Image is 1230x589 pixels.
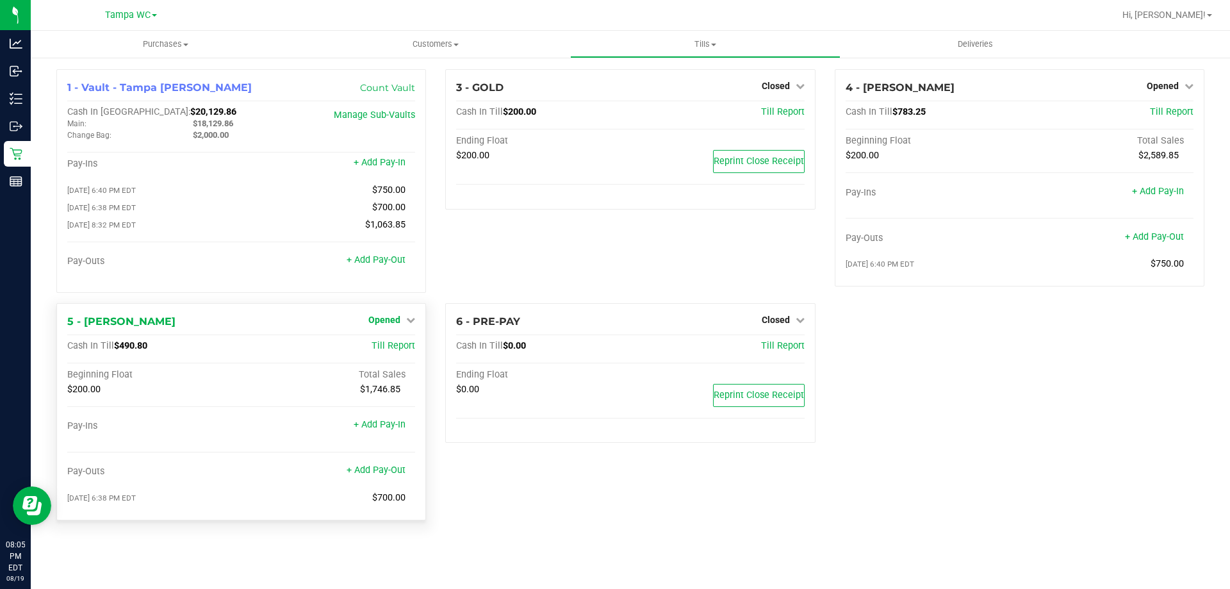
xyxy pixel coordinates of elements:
[714,390,804,401] span: Reprint Close Receipt
[354,419,406,430] a: + Add Pay-In
[300,31,570,58] a: Customers
[67,384,101,395] span: $200.00
[571,38,839,50] span: Tills
[360,384,400,395] span: $1,746.85
[1132,186,1184,197] a: + Add Pay-In
[761,340,805,351] a: Till Report
[846,81,955,94] span: 4 - [PERSON_NAME]
[762,315,790,325] span: Closed
[503,106,536,117] span: $200.00
[67,203,136,212] span: [DATE] 6:38 PM EDT
[840,31,1110,58] a: Deliveries
[372,340,415,351] a: Till Report
[67,256,242,267] div: Pay-Outs
[301,38,570,50] span: Customers
[67,220,136,229] span: [DATE] 8:32 PM EDT
[846,260,914,269] span: [DATE] 6:40 PM EDT
[372,202,406,213] span: $700.00
[713,150,805,173] button: Reprint Close Receipt
[13,486,51,525] iframe: Resource center
[6,574,25,583] p: 08/19
[1147,81,1179,91] span: Opened
[354,157,406,168] a: + Add Pay-In
[190,106,236,117] span: $20,129.86
[67,369,242,381] div: Beginning Float
[365,219,406,230] span: $1,063.85
[67,420,242,432] div: Pay-Ins
[456,106,503,117] span: Cash In Till
[10,120,22,133] inline-svg: Outbound
[892,106,926,117] span: $783.25
[114,340,147,351] span: $490.80
[372,492,406,503] span: $700.00
[940,38,1010,50] span: Deliveries
[846,135,1020,147] div: Beginning Float
[242,369,416,381] div: Total Sales
[1019,135,1193,147] div: Total Sales
[1138,150,1179,161] span: $2,589.85
[846,233,1020,244] div: Pay-Outs
[67,106,190,117] span: Cash In [GEOGRAPHIC_DATA]:
[10,92,22,105] inline-svg: Inventory
[67,158,242,170] div: Pay-Ins
[503,340,526,351] span: $0.00
[67,186,136,195] span: [DATE] 6:40 PM EDT
[1125,231,1184,242] a: + Add Pay-Out
[67,494,136,502] span: [DATE] 6:38 PM EDT
[713,384,805,407] button: Reprint Close Receipt
[67,466,242,477] div: Pay-Outs
[193,130,229,140] span: $2,000.00
[67,81,252,94] span: 1 - Vault - Tampa [PERSON_NAME]
[456,369,630,381] div: Ending Float
[456,315,520,328] span: 6 - PRE-PAY
[456,81,504,94] span: 3 - GOLD
[456,150,489,161] span: $200.00
[1150,106,1193,117] a: Till Report
[347,465,406,476] a: + Add Pay-Out
[10,37,22,50] inline-svg: Analytics
[456,384,479,395] span: $0.00
[846,187,1020,199] div: Pay-Ins
[6,539,25,574] p: 08:05 PM EDT
[761,106,805,117] a: Till Report
[372,185,406,195] span: $750.00
[67,340,114,351] span: Cash In Till
[67,315,176,328] span: 5 - [PERSON_NAME]
[1151,258,1184,269] span: $750.00
[714,156,804,167] span: Reprint Close Receipt
[31,31,300,58] a: Purchases
[10,175,22,188] inline-svg: Reports
[347,254,406,265] a: + Add Pay-Out
[193,119,233,128] span: $18,129.86
[360,82,415,94] a: Count Vault
[456,340,503,351] span: Cash In Till
[10,147,22,160] inline-svg: Retail
[846,150,879,161] span: $200.00
[31,38,300,50] span: Purchases
[762,81,790,91] span: Closed
[570,31,840,58] a: Tills
[368,315,400,325] span: Opened
[456,135,630,147] div: Ending Float
[105,10,151,21] span: Tampa WC
[10,65,22,78] inline-svg: Inbound
[334,110,415,120] a: Manage Sub-Vaults
[846,106,892,117] span: Cash In Till
[67,119,86,128] span: Main:
[1122,10,1206,20] span: Hi, [PERSON_NAME]!
[67,131,111,140] span: Change Bag:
